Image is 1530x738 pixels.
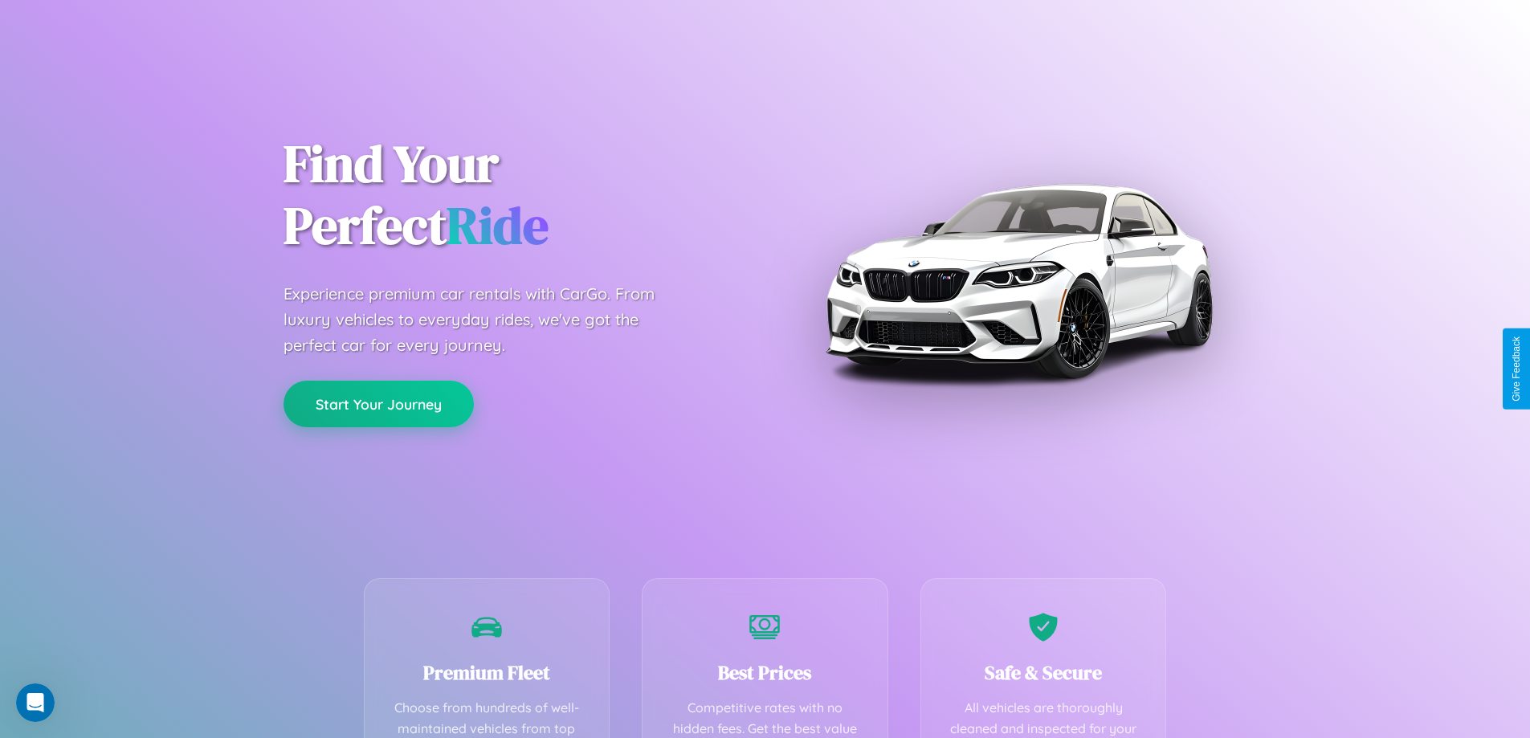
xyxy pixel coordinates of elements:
h3: Best Prices [667,659,863,686]
h3: Safe & Secure [945,659,1142,686]
iframe: Intercom live chat [16,683,55,722]
button: Start Your Journey [284,381,474,427]
div: Give Feedback [1511,336,1522,402]
h1: Find Your Perfect [284,133,741,257]
span: Ride [447,190,549,260]
img: Premium BMW car rental vehicle [818,80,1219,482]
p: Experience premium car rentals with CarGo. From luxury vehicles to everyday rides, we've got the ... [284,281,685,358]
h3: Premium Fleet [389,659,585,686]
